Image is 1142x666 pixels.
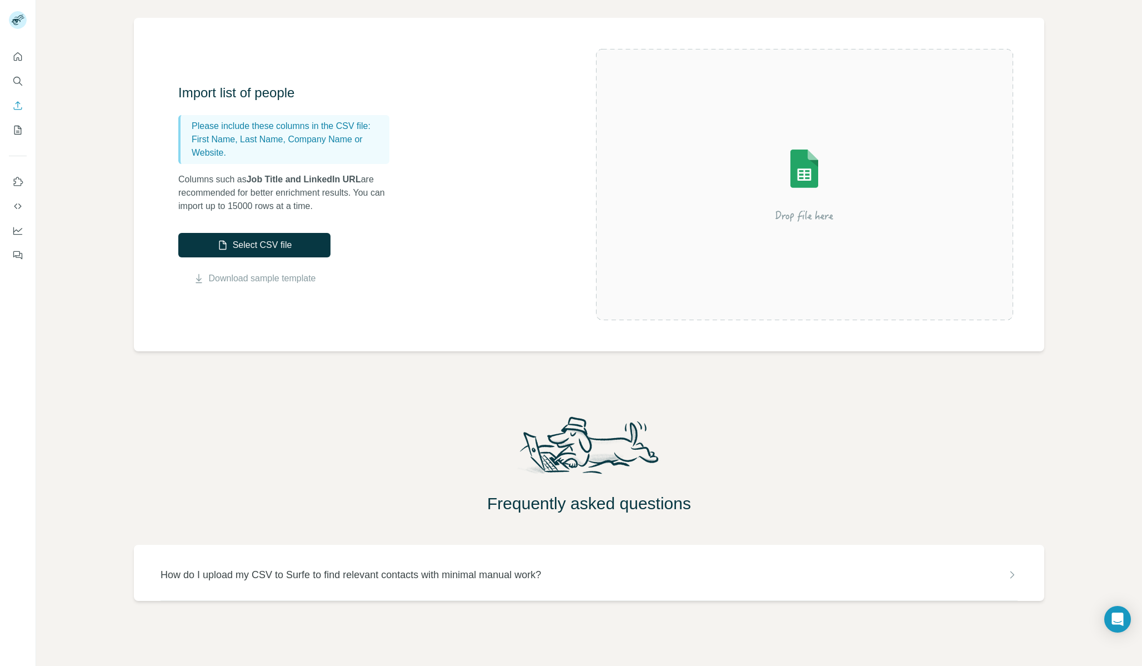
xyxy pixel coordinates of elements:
[161,567,541,583] p: How do I upload my CSV to Surfe to find relevant contacts with minimal manual work?
[247,175,361,184] span: Job Title and LinkedIn URL
[1104,606,1131,633] div: Open Intercom Messenger
[9,245,27,265] button: Feedback
[209,272,316,285] a: Download sample template
[178,84,400,102] h3: Import list of people
[704,118,904,251] img: Surfe Illustration - Drop file here or select below
[9,96,27,116] button: Enrich CSV
[9,221,27,241] button: Dashboard
[178,173,400,213] p: Columns such as are recommended for better enrichment results. You can import up to 15000 rows at...
[178,272,330,285] button: Download sample template
[192,120,385,133] p: Please include these columns in the CSV file:
[9,71,27,91] button: Search
[9,47,27,67] button: Quick start
[36,494,1142,514] h2: Frequently asked questions
[9,196,27,216] button: Use Surfe API
[192,133,385,160] p: First Name, Last Name, Company Name or Website.
[9,172,27,192] button: Use Surfe on LinkedIn
[9,120,27,140] button: My lists
[509,414,669,485] img: Surfe Mascot Illustration
[178,233,330,257] button: Select CSV file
